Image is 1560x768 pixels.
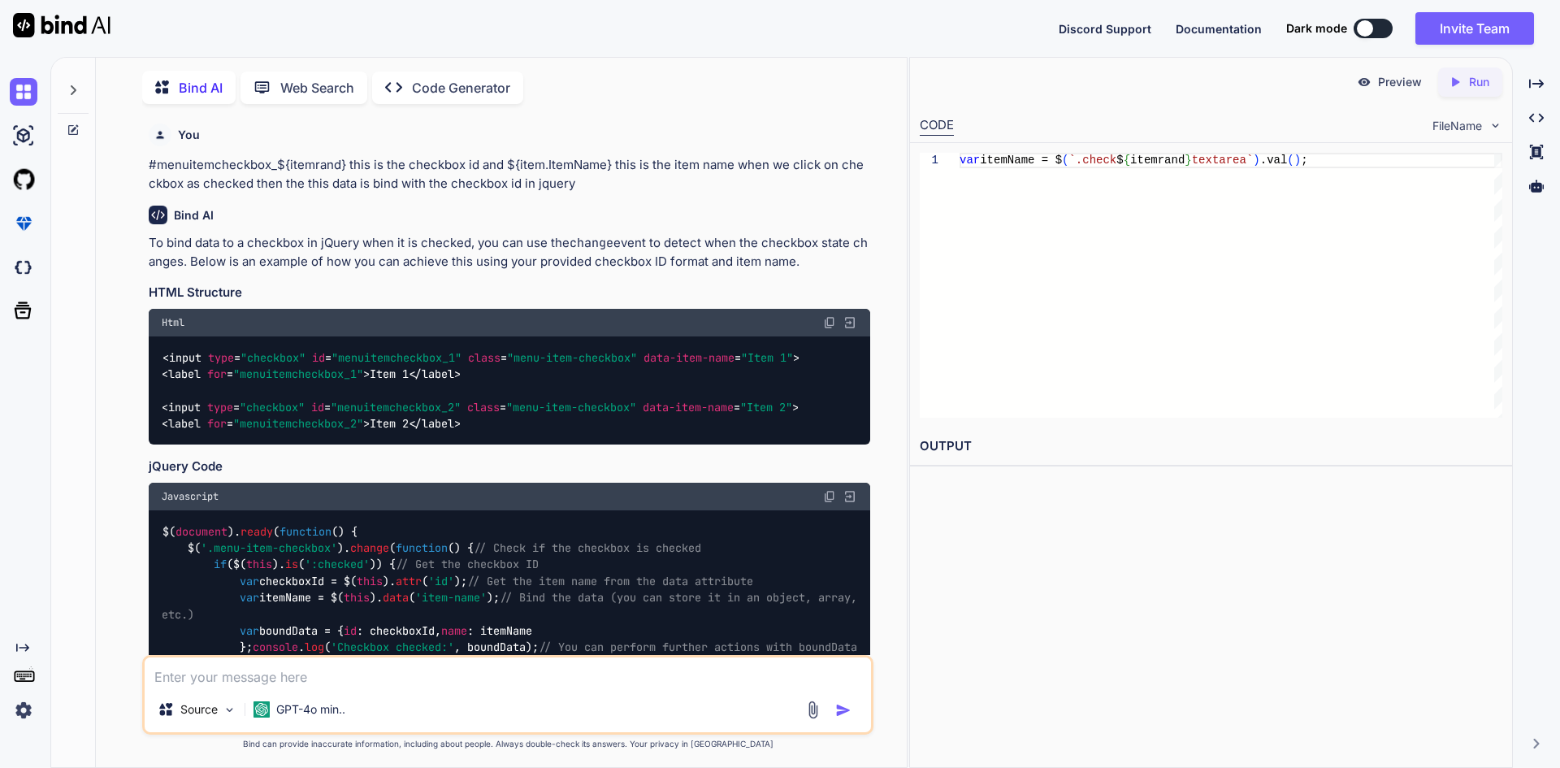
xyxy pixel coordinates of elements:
p: Code Generator [412,78,510,98]
span: id [312,350,325,365]
span: } [1185,154,1191,167]
span: console [253,640,298,655]
span: 'id' [428,574,454,588]
span: "menuitemcheckbox_2" [331,400,461,414]
img: attachment [804,701,822,719]
span: // Check if the checkbox is checked [474,540,701,555]
img: Open in Browser [843,315,857,330]
img: copy [823,316,836,329]
span: Documentation [1176,22,1262,36]
span: FileName [1432,118,1482,134]
img: Pick Models [223,703,236,717]
span: $ [1116,154,1123,167]
span: for [207,416,227,431]
span: 'item-name' [415,591,487,605]
h6: You [178,127,200,143]
span: < = > [162,367,370,381]
span: input [168,400,201,414]
img: Bind AI [13,13,110,37]
span: "Item 2" [740,400,792,414]
img: GPT-4o mini [253,701,270,718]
p: Bind can provide inaccurate information, including about people. Always double-check its answers.... [142,738,873,750]
span: attr [396,574,422,588]
span: id [311,400,324,414]
span: .val [1259,154,1287,167]
span: { [1123,154,1129,167]
p: Run [1469,74,1489,90]
img: githubLight [10,166,37,193]
span: this [246,558,272,572]
span: ':checked' [305,558,370,572]
p: Web Search [280,78,354,98]
span: 'Checkbox checked:' [331,640,454,655]
span: "checkbox" [240,400,305,414]
h6: Bind AI [174,207,214,223]
span: "checkbox" [240,350,305,365]
p: GPT-4o min.. [276,701,345,718]
span: </ > [409,367,461,381]
div: CODE [920,116,954,136]
span: label [422,367,454,381]
span: label [422,416,454,431]
span: < = = = = > [162,400,799,414]
span: // Bind the data (you can store it in an object, array, etc.) [162,591,864,622]
span: `.check [1068,154,1116,167]
p: To bind data to a checkbox in jQuery when it is checked, you can use the event to detect when the... [149,234,870,271]
span: Html [162,316,184,329]
code: $( ). ( ( ) { $( ). ( ( ) { ($( ). ( )) { checkboxId = $( ). ( ); itemName = $( ). ( ); boundData... [162,523,864,706]
span: itemrand [1130,154,1185,167]
span: is [285,558,298,572]
p: Source [180,701,218,718]
span: Javascript [162,490,219,503]
span: </ > [409,416,461,431]
h2: OUTPUT [910,427,1512,466]
span: class [467,400,500,414]
span: "menuitemcheckbox_2" [233,416,363,431]
button: Documentation [1176,20,1262,37]
span: for [207,367,227,381]
h3: HTML Structure [149,284,870,302]
span: class [468,350,500,365]
p: Bind AI [179,78,223,98]
span: // Get the checkbox ID [396,558,539,572]
img: chat [10,78,37,106]
span: type [208,350,234,365]
span: "Item 1" [741,350,793,365]
span: var [240,574,259,588]
span: ready [240,524,273,539]
span: ( [1287,154,1293,167]
span: // Get the item name from the data attribute [467,574,753,588]
span: this [357,574,383,588]
img: ai-studio [10,122,37,150]
span: ; [1301,154,1307,167]
span: "menu-item-checkbox" [506,400,636,414]
span: "menu-item-checkbox" [507,350,637,365]
span: data-item-name [643,400,734,414]
span: function [279,524,331,539]
img: preview [1357,75,1371,89]
span: var [240,623,259,638]
span: id [344,623,357,638]
div: 1 [920,153,938,168]
span: "menuitemcheckbox_1" [233,367,363,381]
button: Invite Team [1415,12,1534,45]
span: Discord Support [1059,22,1151,36]
p: #menuitemcheckbox_${itemrand} this is the checkbox id and ${item.ItemName} this is the item name ... [149,156,870,193]
span: if [214,558,227,572]
span: textarea` [1191,154,1253,167]
code: Item 1 Item 2 [162,349,799,432]
span: name [441,623,467,638]
img: icon [835,702,851,718]
img: copy [823,490,836,503]
span: input [169,350,201,365]
img: chevron down [1488,119,1502,132]
img: darkCloudIdeIcon [10,254,37,281]
span: ) [1253,154,1259,167]
span: data [383,591,409,605]
span: var [240,591,259,605]
span: < = = = = > [162,350,799,365]
span: var [960,154,980,167]
img: Open in Browser [843,489,857,504]
span: "menuitemcheckbox_1" [331,350,461,365]
code: change [570,235,613,251]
